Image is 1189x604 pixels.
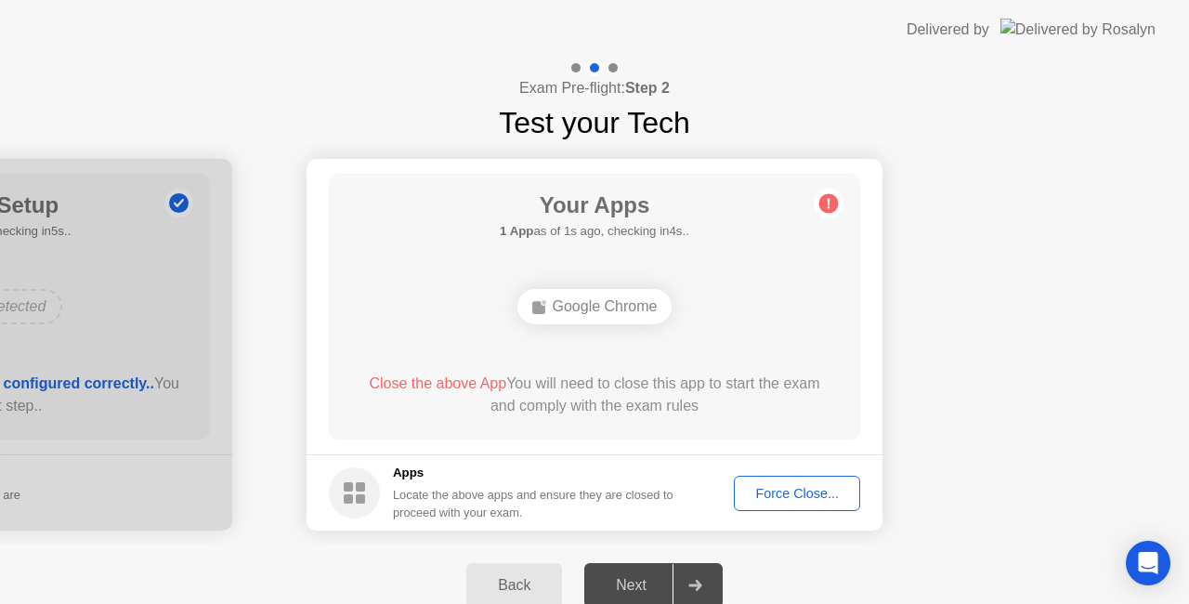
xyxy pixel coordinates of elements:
[393,486,674,521] div: Locate the above apps and ensure they are closed to proceed with your exam.
[500,222,689,241] h5: as of 1s ago, checking in4s..
[734,476,860,511] button: Force Close...
[907,19,989,41] div: Delivered by
[517,289,673,324] div: Google Chrome
[369,375,506,391] span: Close the above App
[625,80,670,96] b: Step 2
[500,224,533,238] b: 1 App
[499,100,690,145] h1: Test your Tech
[472,577,556,594] div: Back
[740,486,854,501] div: Force Close...
[1000,19,1156,40] img: Delivered by Rosalyn
[1126,541,1170,585] div: Open Intercom Messenger
[356,373,834,417] div: You will need to close this app to start the exam and comply with the exam rules
[590,577,673,594] div: Next
[393,464,674,482] h5: Apps
[519,77,670,99] h4: Exam Pre-flight:
[500,189,689,222] h1: Your Apps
